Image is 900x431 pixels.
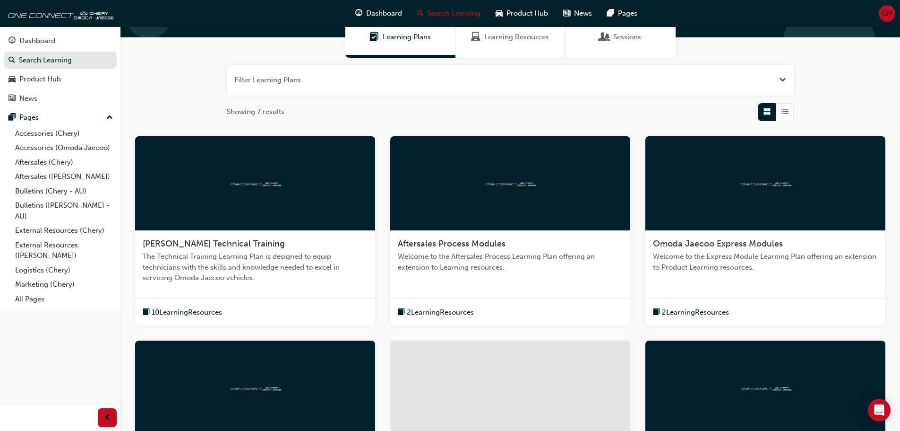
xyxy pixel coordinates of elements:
a: Product Hub [4,70,117,88]
span: car-icon [496,8,503,19]
a: Logistics (Chery) [11,263,117,278]
span: Product Hub [506,8,548,19]
span: 2 Learning Resources [407,307,474,318]
div: Open Intercom Messenger [868,399,891,422]
span: [PERSON_NAME] Technical Training [143,238,285,249]
span: Pages [618,8,637,19]
img: oneconnect [229,383,281,392]
a: News [4,90,117,107]
button: book-icon2LearningResources [653,307,729,318]
a: oneconnect[PERSON_NAME] Technical TrainingThe Technical Training Learning Plan is designed to equ... [135,136,375,326]
a: All Pages [11,292,117,307]
span: search-icon [9,56,15,65]
span: guage-icon [9,37,16,45]
a: Aftersales ([PERSON_NAME]) [11,169,117,184]
a: oneconnectAftersales Process ModulesWelcome to the Aftersales Process Learning Plan offering an e... [390,136,630,326]
span: Welcome to the Express Module Learning Plan offering an extension to Product Learning resources. [653,251,878,273]
span: 10 Learning Resources [152,307,222,318]
a: Learning PlansLearning Plans [345,17,455,58]
div: Product Hub [19,74,61,85]
span: News [574,8,592,19]
a: search-iconSearch Learning [410,4,488,23]
span: 2 Learning Resources [662,307,729,318]
a: Accessories (Chery) [11,126,117,141]
a: SessionsSessions [566,17,676,58]
button: DashboardSearch LearningProduct HubNews [4,30,117,109]
a: news-iconNews [556,4,600,23]
span: book-icon [398,307,405,318]
span: Learning Resources [471,32,480,43]
button: book-icon2LearningResources [398,307,474,318]
span: search-icon [417,8,424,19]
span: news-icon [9,95,16,103]
span: book-icon [653,307,660,318]
span: car-icon [9,75,16,84]
span: Welcome to the Aftersales Process Learning Plan offering an extension to Learning resources. [398,251,623,273]
a: guage-iconDashboard [348,4,410,23]
a: Dashboard [4,32,117,50]
div: News [19,93,37,104]
span: Sessions [600,32,609,43]
img: oneconnect [739,178,791,187]
span: Learning Plans [383,32,431,43]
span: Sessions [613,32,641,43]
button: GM [879,5,895,22]
button: Open the filter [779,75,786,86]
span: prev-icon [104,412,111,424]
img: oneconnect [5,4,113,23]
a: Search Learning [4,52,117,69]
span: Dashboard [366,8,402,19]
span: Omoda Jaecoo Express Modules [653,238,783,249]
span: Aftersales Process Modules [398,238,506,249]
span: Grid [763,106,771,117]
a: pages-iconPages [600,4,645,23]
span: List [781,106,789,117]
span: GM [882,8,893,19]
a: Accessories (Omoda Jaecoo) [11,141,117,155]
div: Pages [19,112,39,123]
span: The Technical Training Learning Plan is designed to equip technicians with the skills and knowled... [143,251,368,283]
span: guage-icon [355,8,362,19]
button: Pages [4,109,117,126]
a: Marketing (Chery) [11,277,117,292]
span: Learning Plans [369,32,379,43]
a: Bulletins (Chery - AU) [11,184,117,199]
div: Dashboard [19,35,55,46]
span: Search Learning [428,8,480,19]
a: car-iconProduct Hub [488,4,556,23]
a: Bulletins ([PERSON_NAME] - AU) [11,198,117,223]
span: pages-icon [607,8,614,19]
button: book-icon10LearningResources [143,307,222,318]
a: Aftersales (Chery) [11,155,117,170]
span: pages-icon [9,114,16,122]
span: Showing 7 results [227,106,284,117]
span: up-icon [106,112,113,124]
img: oneconnect [484,178,536,187]
a: External Resources ([PERSON_NAME]) [11,238,117,263]
img: oneconnect [229,178,281,187]
a: Learning ResourcesLearning Resources [455,17,566,58]
img: oneconnect [739,383,791,392]
span: book-icon [143,307,150,318]
a: oneconnectOmoda Jaecoo Express ModulesWelcome to the Express Module Learning Plan offering an ext... [645,136,885,326]
a: External Resources (Chery) [11,223,117,238]
span: Learning Resources [484,32,549,43]
span: news-icon [563,8,570,19]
